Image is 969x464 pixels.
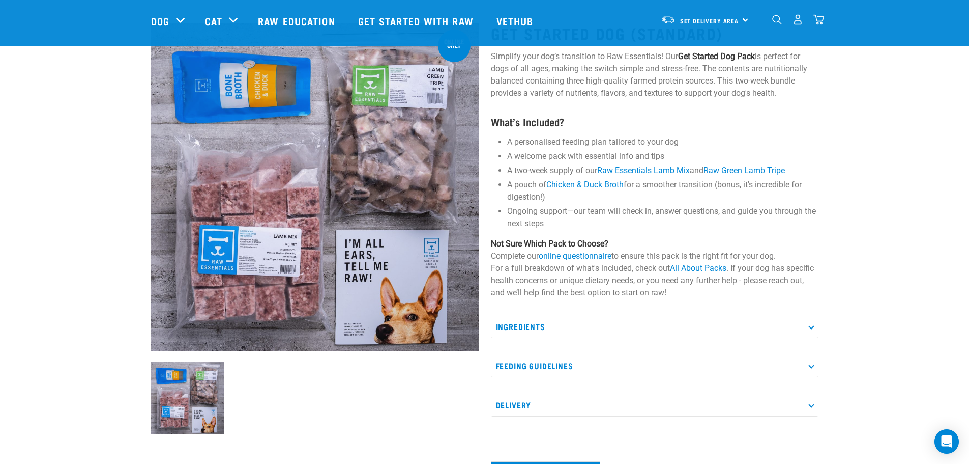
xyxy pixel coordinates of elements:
[597,166,690,175] a: Raw Essentials Lamb Mix
[772,15,782,24] img: home-icon-1@2x.png
[670,263,726,273] a: All About Packs
[792,14,803,25] img: user.png
[248,1,347,41] a: Raw Education
[507,205,818,230] li: Ongoing support—our team will check in, answer questions, and guide you through the next steps
[491,315,818,338] p: Ingredients
[507,165,818,177] li: A two-week supply of our and
[491,238,818,299] p: Complete our to ensure this pack is the right fit for your dog. For a full breakdown of what's in...
[151,13,169,29] a: Dog
[661,15,675,24] img: van-moving.png
[151,362,224,434] img: NSP Dog Standard Update
[151,23,479,351] img: NSP Dog Standard Update
[491,50,818,99] p: Simplify your dog’s transition to Raw Essentials! Our is perfect for dogs of all ages, making the...
[678,51,755,61] strong: Get Started Dog Pack
[680,19,739,22] span: Set Delivery Area
[546,180,624,189] a: Chicken & Duck Broth
[813,14,824,25] img: home-icon@2x.png
[507,150,818,162] li: A welcome pack with essential info and tips
[486,1,546,41] a: Vethub
[491,119,564,124] strong: What’s Included?
[205,13,222,29] a: Cat
[507,179,818,203] li: A pouch of for a smoother transition (bonus, it's incredible for digestion!)
[491,239,608,249] strong: Not Sure Which Pack to Choose?
[539,251,611,261] a: online questionnaire
[491,394,818,417] p: Delivery
[491,354,818,377] p: Feeding Guidelines
[507,136,818,148] li: A personalised feeding plan tailored to your dog
[934,429,959,454] div: Open Intercom Messenger
[348,1,486,41] a: Get started with Raw
[703,166,785,175] a: Raw Green Lamb Tripe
